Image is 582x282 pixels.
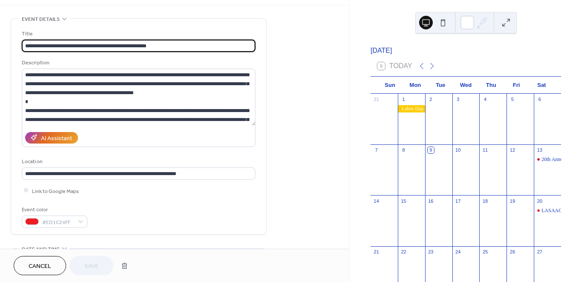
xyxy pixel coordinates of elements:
[455,249,461,255] div: 24
[482,249,488,255] div: 25
[14,256,66,275] button: Cancel
[536,198,543,204] div: 20
[22,157,254,166] div: Location
[529,77,554,94] div: Sat
[400,249,407,255] div: 22
[455,96,461,103] div: 3
[22,29,254,38] div: Title
[482,96,488,103] div: 4
[400,96,407,103] div: 1
[398,105,425,112] div: Labor Day
[22,245,60,254] span: Date and time
[428,249,434,255] div: 23
[42,218,74,227] span: #ED1C24FF
[32,187,79,196] span: Link to Google Maps
[22,15,60,24] span: Event details
[22,205,86,214] div: Event color
[22,58,254,67] div: Description
[509,147,515,153] div: 12
[534,207,561,214] div: LASAAC MEETING: Galpin Motors, Santa Clarita, CA
[428,198,434,204] div: 16
[509,198,515,204] div: 19
[536,96,543,103] div: 6
[41,134,72,143] div: AI Assistant
[478,77,504,94] div: Thu
[400,198,407,204] div: 15
[536,147,543,153] div: 13
[509,249,515,255] div: 26
[377,77,402,94] div: Sun
[402,77,428,94] div: Mon
[373,96,379,103] div: 31
[455,147,461,153] div: 10
[536,249,543,255] div: 27
[509,96,515,103] div: 5
[373,249,379,255] div: 21
[534,156,561,163] div: 20th Annual Tony Sousa Memorial Car Show
[29,262,51,271] span: Cancel
[455,198,461,204] div: 17
[428,77,453,94] div: Tue
[428,96,434,103] div: 2
[453,77,478,94] div: Wed
[400,147,407,153] div: 8
[482,147,488,153] div: 11
[371,46,561,56] div: [DATE]
[373,147,379,153] div: 7
[482,198,488,204] div: 18
[25,132,78,144] button: AI Assistant
[373,198,379,204] div: 14
[504,77,529,94] div: Fri
[428,147,434,153] div: 9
